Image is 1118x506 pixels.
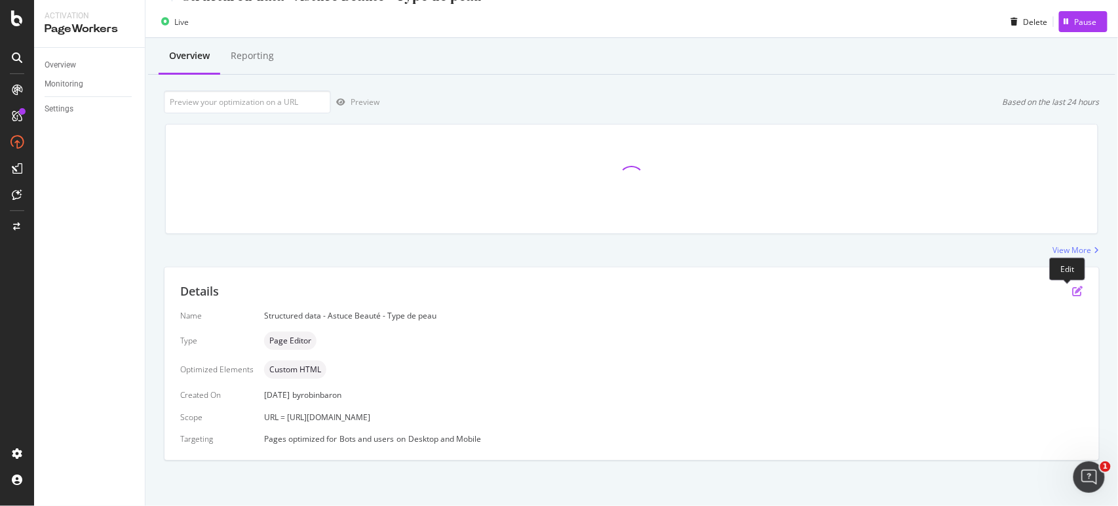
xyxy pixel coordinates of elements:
[351,96,379,107] div: Preview
[269,366,321,374] span: Custom HTML
[1053,244,1092,256] div: View More
[408,433,481,444] div: Desktop and Mobile
[1100,461,1111,472] span: 1
[180,335,254,346] div: Type
[1059,11,1108,32] button: Pause
[1073,461,1105,493] iframe: Intercom live chat
[231,49,274,62] div: Reporting
[1024,16,1048,28] div: Delete
[45,102,136,116] a: Settings
[292,389,341,400] div: by robinbaron
[339,433,394,444] div: Bots and users
[180,389,254,400] div: Created On
[45,22,134,37] div: PageWorkers
[264,412,370,423] span: URL = [URL][DOMAIN_NAME]
[45,58,76,72] div: Overview
[331,92,379,113] button: Preview
[45,102,73,116] div: Settings
[264,310,1083,321] div: Structured data - Astuce Beauté - Type de peau
[45,58,136,72] a: Overview
[180,412,254,423] div: Scope
[1075,16,1097,28] div: Pause
[180,433,254,444] div: Targeting
[45,10,134,22] div: Activation
[180,283,219,300] div: Details
[1006,11,1048,32] button: Delete
[264,360,326,379] div: neutral label
[180,310,254,321] div: Name
[264,433,1083,444] div: Pages optimized for on
[45,77,136,91] a: Monitoring
[169,49,210,62] div: Overview
[264,389,1083,400] div: [DATE]
[45,77,83,91] div: Monitoring
[264,332,317,350] div: neutral label
[1073,286,1083,296] div: pen-to-square
[269,337,311,345] span: Page Editor
[180,364,254,375] div: Optimized Elements
[174,16,189,28] div: Live
[1053,244,1100,256] a: View More
[1049,258,1085,281] div: Edit
[1003,96,1100,107] div: Based on the last 24 hours
[164,90,331,113] input: Preview your optimization on a URL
